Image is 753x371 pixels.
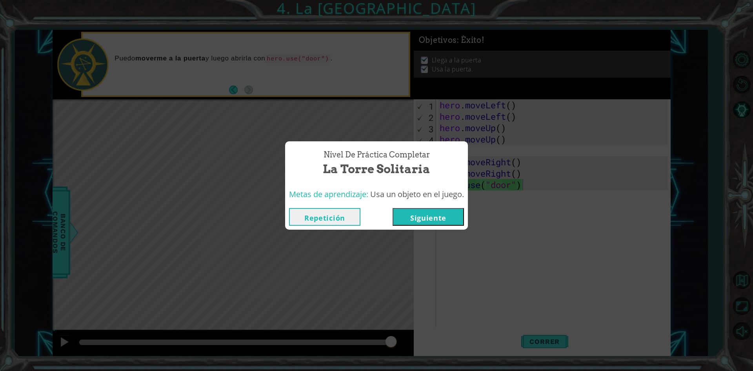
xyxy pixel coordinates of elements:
[393,208,464,226] button: Siguiente
[289,189,368,199] span: Metas de aprendizaje:
[370,189,464,199] span: Usa un objeto en el juego.
[324,149,430,161] span: Nivel de Práctica Completar
[323,161,430,177] span: La Torre Solitaria
[289,208,360,226] button: Repetición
